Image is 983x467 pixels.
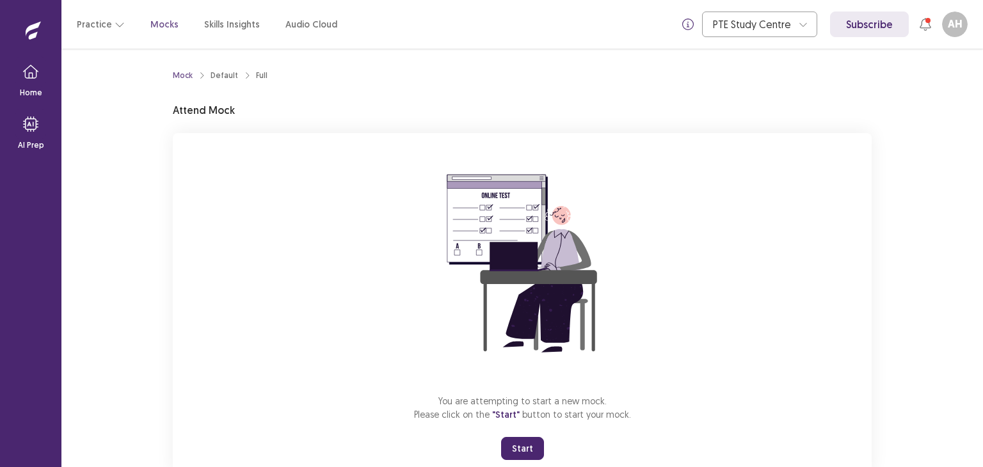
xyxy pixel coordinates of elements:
[20,87,42,99] p: Home
[173,102,235,118] p: Attend Mock
[285,18,337,31] a: Audio Cloud
[830,12,909,37] a: Subscribe
[942,12,968,37] button: AH
[492,409,520,420] span: "Start"
[713,12,792,36] div: PTE Study Centre
[18,139,44,151] p: AI Prep
[173,70,268,81] nav: breadcrumb
[77,13,125,36] button: Practice
[407,148,637,379] img: attend-mock
[676,13,699,36] button: info
[414,394,631,422] p: You are attempting to start a new mock. Please click on the button to start your mock.
[204,18,260,31] a: Skills Insights
[501,437,544,460] button: Start
[150,18,179,31] a: Mocks
[256,70,268,81] div: Full
[173,70,193,81] a: Mock
[211,70,238,81] div: Default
